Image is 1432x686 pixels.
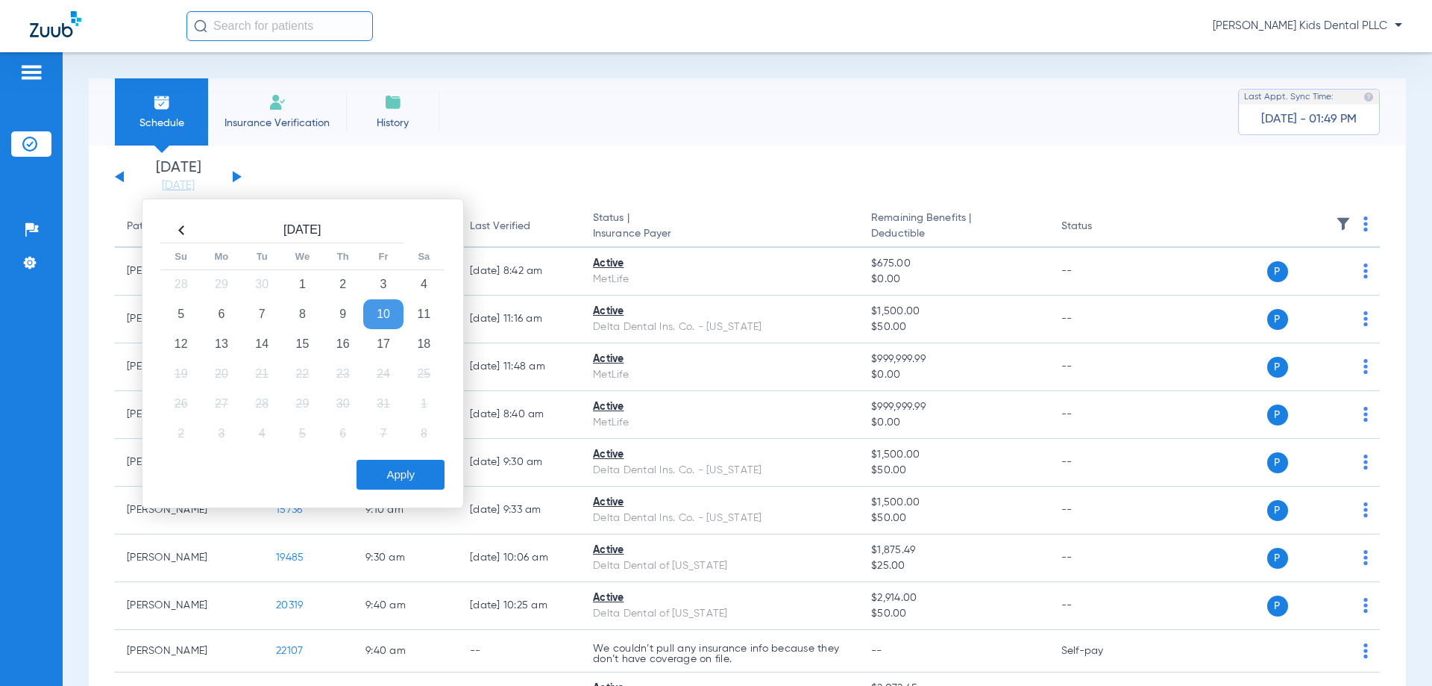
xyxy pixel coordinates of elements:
[1267,596,1288,617] span: P
[593,558,847,574] div: Delta Dental of [US_STATE]
[593,367,847,383] div: MetLife
[1336,216,1351,231] img: filter.svg
[354,630,458,673] td: 9:40 AM
[1363,264,1368,278] img: group-dot-blue.svg
[1049,248,1150,296] td: --
[871,352,1037,367] span: $999,999.99
[1363,502,1368,517] img: group-dot-blue.svg
[1363,407,1368,422] img: group-dot-blue.svg
[871,646,882,656] span: --
[871,511,1037,526] span: $50.00
[115,487,264,534] td: [PERSON_NAME]
[126,116,197,131] span: Schedule
[1049,534,1150,582] td: --
[1244,90,1334,105] span: Last Appt. Sync Time:
[1357,614,1432,686] iframe: Chat Widget
[871,543,1037,558] span: $1,875.49
[458,343,581,391] td: [DATE] 11:48 AM
[458,248,581,296] td: [DATE] 8:42 AM
[593,399,847,415] div: Active
[1049,487,1150,534] td: --
[458,582,581,630] td: [DATE] 10:25 AM
[354,487,458,534] td: 9:10 AM
[593,304,847,319] div: Active
[1049,343,1150,391] td: --
[1363,598,1368,613] img: group-dot-blue.svg
[593,352,847,367] div: Active
[871,590,1037,606] span: $2,914.00
[593,543,847,558] div: Active
[186,11,373,41] input: Search for patients
[1267,452,1288,473] span: P
[593,463,847,478] div: Delta Dental Ins. Co. - [US_STATE]
[871,256,1037,272] span: $675.00
[593,256,847,272] div: Active
[871,415,1037,431] span: $0.00
[593,606,847,622] div: Delta Dental of [US_STATE]
[115,582,264,630] td: [PERSON_NAME]
[871,606,1037,622] span: $50.00
[354,582,458,630] td: 9:40 AM
[134,160,223,193] li: [DATE]
[871,399,1037,415] span: $999,999.99
[1049,582,1150,630] td: --
[1049,206,1150,248] th: Status
[219,116,335,131] span: Insurance Verification
[357,460,445,490] button: Apply
[1363,92,1374,102] img: last sync help info
[458,439,581,487] td: [DATE] 9:30 AM
[871,272,1037,287] span: $0.00
[593,590,847,606] div: Active
[871,558,1037,574] span: $25.00
[1363,311,1368,326] img: group-dot-blue.svg
[458,487,581,534] td: [DATE] 9:33 AM
[859,206,1049,248] th: Remaining Benefits |
[593,643,847,664] p: We couldn’t pull any insurance info because they don’t have coverage on file.
[268,93,286,111] img: Manual Insurance Verification
[593,495,847,511] div: Active
[194,19,207,33] img: Search Icon
[871,367,1037,383] span: $0.00
[871,319,1037,335] span: $50.00
[871,304,1037,319] span: $1,500.00
[581,206,859,248] th: Status |
[276,505,302,515] span: 15736
[153,93,171,111] img: Schedule
[354,534,458,582] td: 9:30 AM
[1049,439,1150,487] td: --
[276,646,303,656] span: 22107
[458,534,581,582] td: [DATE] 10:06 AM
[1213,19,1402,34] span: [PERSON_NAME] Kids Dental PLLC
[1267,500,1288,521] span: P
[276,552,304,563] span: 19485
[127,219,192,234] div: Patient Name
[1363,216,1368,231] img: group-dot-blue.svg
[871,226,1037,242] span: Deductible
[458,630,581,673] td: --
[201,219,403,243] th: [DATE]
[1049,391,1150,439] td: --
[19,63,43,81] img: hamburger-icon
[593,272,847,287] div: MetLife
[134,178,223,193] a: [DATE]
[871,463,1037,478] span: $50.00
[1267,405,1288,425] span: P
[276,600,303,611] span: 20319
[593,226,847,242] span: Insurance Payer
[470,219,569,234] div: Last Verified
[1267,548,1288,569] span: P
[1363,550,1368,565] img: group-dot-blue.svg
[127,219,252,234] div: Patient Name
[470,219,530,234] div: Last Verified
[115,630,264,673] td: [PERSON_NAME]
[1363,455,1368,470] img: group-dot-blue.svg
[593,447,847,463] div: Active
[458,391,581,439] td: [DATE] 8:40 AM
[1267,261,1288,282] span: P
[1049,296,1150,343] td: --
[384,93,402,111] img: History
[458,296,581,343] td: [DATE] 11:16 AM
[593,511,847,526] div: Delta Dental Ins. Co. - [US_STATE]
[1363,359,1368,374] img: group-dot-blue.svg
